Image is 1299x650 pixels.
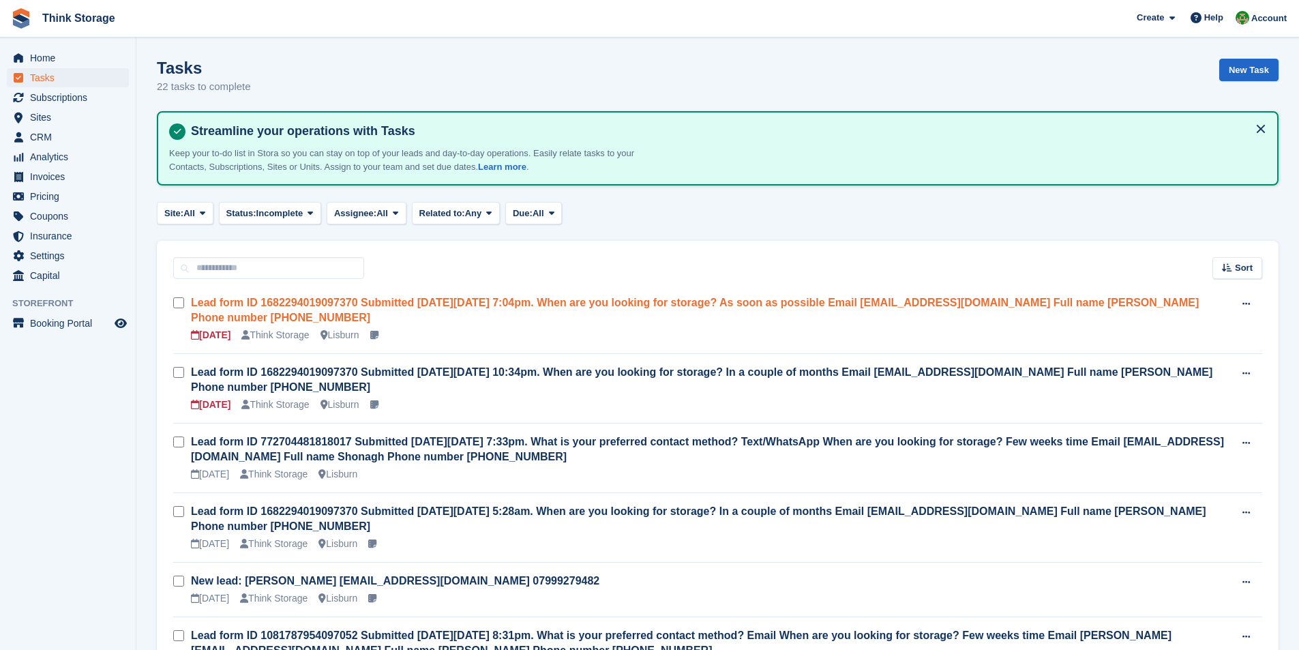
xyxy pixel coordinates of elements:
span: Settings [30,246,112,265]
span: Subscriptions [30,88,112,107]
div: [DATE] [191,537,229,551]
div: Think Storage [240,591,308,606]
span: Capital [30,266,112,285]
a: menu [7,266,129,285]
div: Think Storage [241,398,309,412]
a: New lead: [PERSON_NAME] [EMAIL_ADDRESS][DOMAIN_NAME] 07999279482 [191,575,599,587]
a: Lead form ID 772704481818017 Submitted [DATE][DATE] 7:33pm. What is your preferred contact method... [191,436,1224,462]
div: Think Storage [241,328,309,342]
button: Related to: Any [412,202,500,224]
a: Preview store [113,315,129,331]
span: Incomplete [256,207,303,220]
div: [DATE] [191,591,229,606]
span: Create [1137,11,1164,25]
div: [DATE] [191,467,229,482]
span: Pricing [30,187,112,206]
div: [DATE] [191,328,230,342]
a: New Task [1219,59,1279,81]
a: menu [7,108,129,127]
button: Assignee: All [327,202,406,224]
a: menu [7,187,129,206]
a: menu [7,48,129,68]
span: Sort [1235,261,1253,275]
span: Help [1204,11,1223,25]
span: Storefront [12,297,136,310]
a: menu [7,88,129,107]
a: menu [7,167,129,186]
span: Status: [226,207,256,220]
span: Analytics [30,147,112,166]
span: Home [30,48,112,68]
span: All [376,207,388,220]
span: Tasks [30,68,112,87]
span: Coupons [30,207,112,226]
span: Site: [164,207,183,220]
span: Insurance [30,226,112,246]
span: CRM [30,128,112,147]
a: menu [7,246,129,265]
span: Any [465,207,482,220]
a: Think Storage [37,7,121,29]
a: Lead form ID 1682294019097370 Submitted [DATE][DATE] 10:34pm. When are you looking for storage? I... [191,366,1212,393]
div: Think Storage [240,537,308,551]
span: Invoices [30,167,112,186]
div: Think Storage [240,467,308,482]
div: Lisburn [320,328,359,342]
div: Lisburn [318,467,357,482]
h1: Tasks [157,59,251,77]
a: Lead form ID 1682294019097370 Submitted [DATE][DATE] 5:28am. When are you looking for storage? In... [191,505,1206,532]
div: Lisburn [320,398,359,412]
span: All [183,207,195,220]
button: Status: Incomplete [219,202,321,224]
span: All [533,207,544,220]
img: Sarah Mackie [1236,11,1249,25]
a: menu [7,314,129,333]
p: 22 tasks to complete [157,79,251,95]
a: menu [7,147,129,166]
a: Learn more [478,162,526,172]
a: Lead form ID 1682294019097370 Submitted [DATE][DATE] 7:04pm. When are you looking for storage? As... [191,297,1199,323]
span: Related to: [419,207,465,220]
a: menu [7,226,129,246]
h4: Streamline your operations with Tasks [185,123,1266,139]
span: Assignee: [334,207,376,220]
div: [DATE] [191,398,230,412]
span: Due: [513,207,533,220]
span: Sites [30,108,112,127]
p: Keep your to-do list in Stora so you can stay on top of your leads and day-to-day operations. Eas... [169,147,646,173]
span: Booking Portal [30,314,112,333]
button: Due: All [505,202,562,224]
div: Lisburn [318,591,357,606]
a: menu [7,207,129,226]
a: menu [7,68,129,87]
div: Lisburn [318,537,357,551]
button: Site: All [157,202,213,224]
a: menu [7,128,129,147]
img: stora-icon-8386f47178a22dfd0bd8f6a31ec36ba5ce8667c1dd55bd0f319d3a0aa187defe.svg [11,8,31,29]
span: Account [1251,12,1287,25]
